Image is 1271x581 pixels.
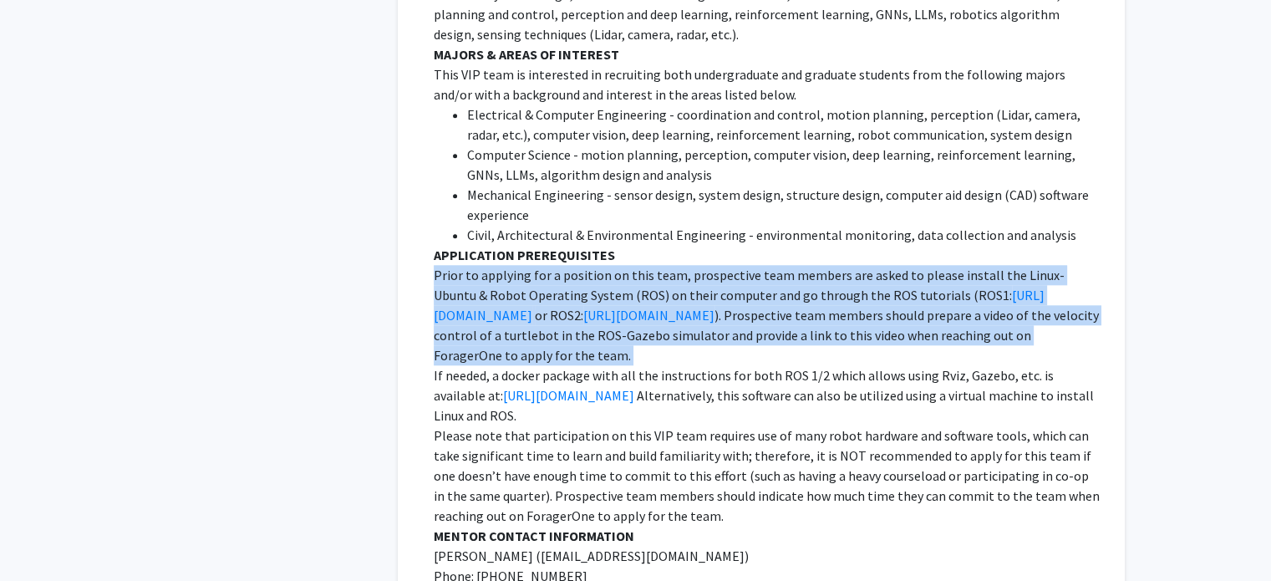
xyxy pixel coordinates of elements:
[13,506,71,568] iframe: Chat
[434,426,1101,526] p: Please note that participation on this VIP team requires use of many robot hardware and software ...
[467,104,1101,145] li: Electrical & Computer Engineering - coordination and control, motion planning, perception (Lidar,...
[434,64,1101,104] p: This VIP team is interested in recruiting both undergraduate and graduate students from the follo...
[434,546,1101,566] p: [PERSON_NAME] (
[467,225,1101,245] li: Civil, Architectural & Environmental Engineering - environmental monitoring, data collection and ...
[434,265,1101,365] p: Prior to applying for a position on this team, prospective team members are asked to please insta...
[434,46,619,63] strong: MAJORS & AREAS OF INTEREST
[467,185,1101,225] li: Mechanical Engineering - sensor design, system design, structure design, computer aid design (CAD...
[541,548,749,564] span: [EMAIL_ADDRESS][DOMAIN_NAME])
[434,527,634,544] strong: MENTOR CONTACT INFORMATION
[434,247,615,263] strong: APPLICATION PREREQUISITES
[467,145,1101,185] li: Computer Science - motion planning, perception, computer vision, deep learning, reinforcement lea...
[434,365,1101,426] p: If needed, a docker package with all the instructions for both ROS 1/2 which allows using Rviz, G...
[503,387,634,404] a: [URL][DOMAIN_NAME]
[583,307,714,324] a: [URL][DOMAIN_NAME]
